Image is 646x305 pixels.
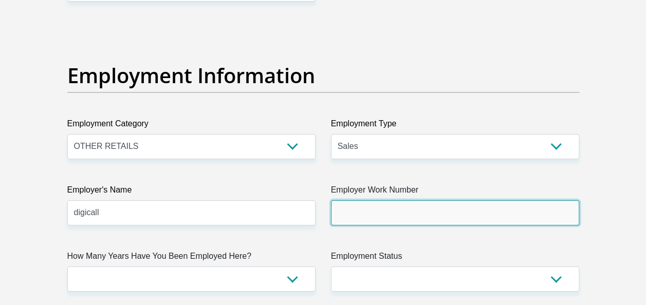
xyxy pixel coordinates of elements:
[331,250,579,266] label: Employment Status
[67,118,316,134] label: Employment Category
[67,250,316,266] label: How Many Years Have You Been Employed Here?
[331,200,579,225] input: Employer Work Number
[331,118,579,134] label: Employment Type
[67,184,316,200] label: Employer's Name
[67,200,316,225] input: Employer's Name
[331,184,579,200] label: Employer Work Number
[67,63,579,88] h2: Employment Information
